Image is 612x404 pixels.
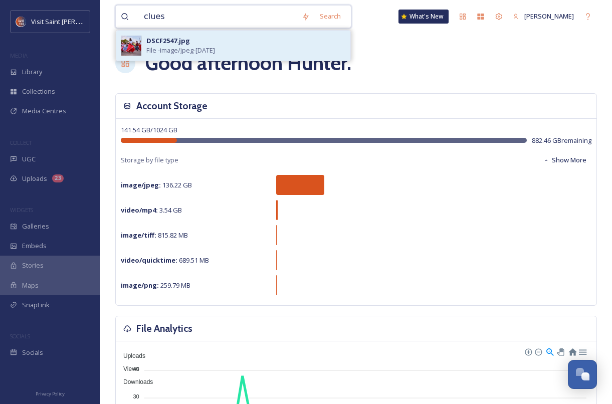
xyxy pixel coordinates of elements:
[22,87,55,96] span: Collections
[121,281,159,290] strong: image/png :
[508,7,579,26] a: [PERSON_NAME]
[578,347,586,355] div: Menu
[31,17,111,26] span: Visit Saint [PERSON_NAME]
[116,352,145,359] span: Uploads
[121,36,141,56] img: 6f5d4c00-81f8-4d43-94fe-61ba2a30716c.jpg
[534,348,541,355] div: Zoom Out
[121,231,156,240] strong: image/tiff :
[315,7,346,26] div: Search
[545,347,554,355] div: Selection Zoom
[10,139,32,146] span: COLLECT
[121,281,190,290] span: 259.79 MB
[568,347,576,355] div: Reset Zoom
[22,281,39,290] span: Maps
[121,125,177,134] span: 141.54 GB / 1024 GB
[133,366,139,372] tspan: 40
[538,150,591,170] button: Show More
[121,206,158,215] strong: video/mp4 :
[22,261,44,270] span: Stories
[121,180,161,189] strong: image/jpeg :
[52,174,64,182] div: 23
[116,378,153,385] span: Downloads
[36,387,65,399] a: Privacy Policy
[22,106,66,116] span: Media Centres
[121,231,188,240] span: 815.82 MB
[121,256,209,265] span: 689.51 MB
[568,360,597,389] button: Open Chat
[146,46,215,55] span: File - image/jpeg - [DATE]
[139,6,297,28] input: Search your library
[16,17,26,27] img: Visit%20Saint%20Paul%20Updated%20Profile%20Image.jpg
[22,348,43,357] span: Socials
[532,136,591,145] span: 882.46 GB remaining
[136,321,192,336] h3: File Analytics
[22,222,49,231] span: Galleries
[116,365,139,372] span: Views
[136,99,208,113] h3: Account Storage
[121,180,192,189] span: 136.22 GB
[10,52,28,59] span: MEDIA
[22,300,50,310] span: SnapLink
[22,241,47,251] span: Embeds
[398,10,449,24] a: What's New
[10,332,30,340] span: SOCIALS
[121,155,178,165] span: Storage by file type
[524,348,531,355] div: Zoom In
[121,206,182,215] span: 3.54 GB
[22,174,47,183] span: Uploads
[557,348,563,354] div: Panning
[146,36,190,46] div: DSCF2547.jpg
[22,154,36,164] span: UGC
[10,206,33,214] span: WIDGETS
[524,12,574,21] span: [PERSON_NAME]
[133,393,139,399] tspan: 30
[121,256,177,265] strong: video/quicktime :
[145,48,351,78] h1: Good afternoon Hunter .
[36,390,65,397] span: Privacy Policy
[22,67,42,77] span: Library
